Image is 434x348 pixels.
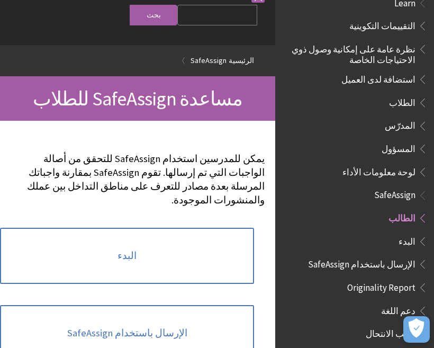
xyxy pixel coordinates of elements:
span: Originality Report [347,279,415,293]
span: نظرة عامة على إمكانية وصول ذوي الاحتياجات الخاصة [288,40,415,65]
span: الطلاب [389,94,415,108]
button: فتح التفضيلات [403,316,430,343]
span: المسؤول [382,140,415,154]
span: دعم اللغة [381,302,415,316]
span: التقييمات التكوينية [349,17,415,31]
span: لوحة معلومات الأداء [342,163,415,177]
p: يمكن للمدرسين استخدام SafeAssign للتحقق من أصالة الواجبات التي تم إرسالها. تقوم SafeAssign بمقارن... [11,152,265,208]
span: مساعدة SafeAssign للطلاب [33,86,243,111]
span: تجنب الانتحال [366,325,415,339]
span: الطالب [388,209,415,224]
span: استضافة لدى العميل [341,70,415,85]
span: البدء [399,233,415,247]
a: SafeAssign [191,54,227,67]
span: المدرّس [385,117,415,131]
input: بحث [130,5,177,25]
span: SafeAssign [374,186,415,201]
a: الرئيسية [229,54,254,67]
span: الإرسال باستخدام SafeAssign [308,255,415,270]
